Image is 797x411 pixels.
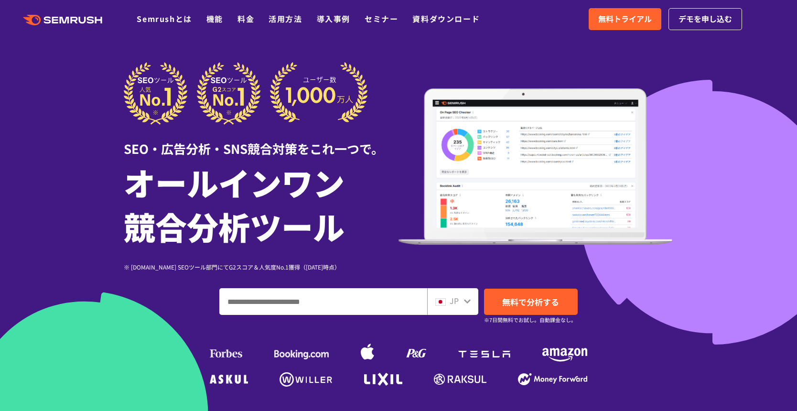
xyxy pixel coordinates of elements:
a: 活用方法 [269,13,302,24]
a: Semrushとは [137,13,192,24]
a: デモを申し込む [668,8,742,30]
span: デモを申し込む [679,13,732,25]
a: 無料トライアル [589,8,661,30]
span: 無料で分析する [502,296,559,308]
a: 料金 [237,13,254,24]
a: 導入事例 [317,13,350,24]
h1: オールインワン 競合分析ツール [124,160,398,248]
div: ※ [DOMAIN_NAME] SEOツール部門にてG2スコア＆人気度No.1獲得（[DATE]時点） [124,262,398,271]
small: ※7日間無料でお試し。自動課金なし。 [484,315,576,324]
a: 資料ダウンロード [412,13,480,24]
a: セミナー [365,13,398,24]
span: JP [450,295,459,306]
div: SEO・広告分析・SNS競合対策をこれ一つで。 [124,125,398,158]
a: 機能 [206,13,223,24]
a: 無料で分析する [484,289,578,315]
input: ドメイン、キーワードまたはURLを入力してください [220,289,427,314]
span: 無料トライアル [598,13,652,25]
